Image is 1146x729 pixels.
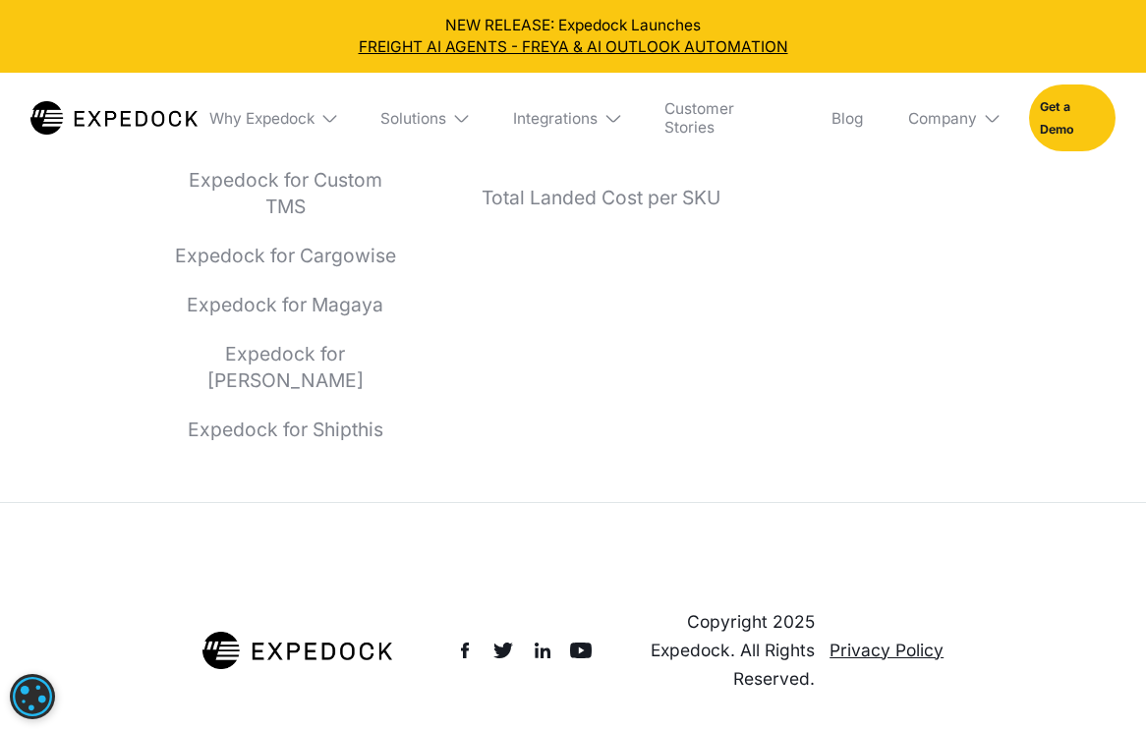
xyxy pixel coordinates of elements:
div: Solutions [366,73,484,164]
a: FREIGHT AI AGENTS - FREYA & AI OUTLOOK AUTOMATION [15,36,1130,58]
div: Why Expedock [209,109,315,128]
div: Integrations [498,73,635,164]
a: Get a Demo [1029,84,1116,151]
a: Expedock for Shipthis [172,417,399,443]
div: Copyright 2025 Expedock. All Rights Reserved. [639,608,815,694]
a: Total Landed Cost per SKU [460,185,744,211]
div: Why Expedock [194,73,350,164]
div: Integrations [513,109,598,128]
a: Expedock for Magaya [172,292,399,318]
a: Expedock for Cargowise [172,243,399,269]
a: Blog [816,73,878,164]
a: Expedock for [PERSON_NAME] [172,341,399,394]
div: NEW RELEASE: Expedock Launches [15,15,1130,57]
div: Company [908,109,977,128]
iframe: Chat Widget [809,517,1146,729]
a: Customer Stories [650,73,801,164]
div: Company [892,73,1013,164]
a: Expedock for Custom TMS [172,167,399,220]
div: Solutions [380,109,446,128]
